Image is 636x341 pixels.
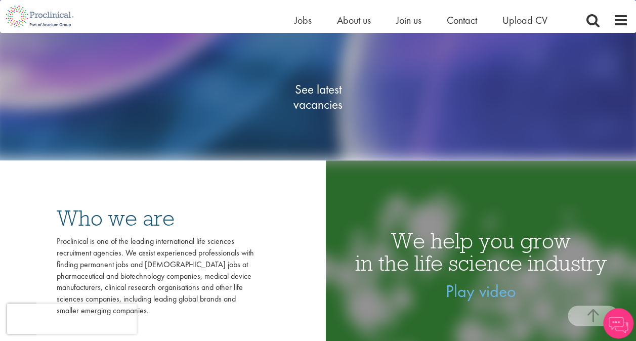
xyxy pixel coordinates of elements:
[447,14,477,27] a: Contact
[502,14,547,27] a: Upload CV
[7,304,137,334] iframe: reCAPTCHA
[268,41,369,152] a: See latestvacancies
[446,280,516,302] a: Play video
[337,14,371,27] a: About us
[396,14,421,27] a: Join us
[294,14,312,27] a: Jobs
[57,207,254,229] h3: Who we are
[268,81,369,112] span: See latest vacancies
[57,236,254,317] div: Proclinical is one of the leading international life sciences recruitment agencies. We assist exp...
[603,308,633,338] img: Chatbot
